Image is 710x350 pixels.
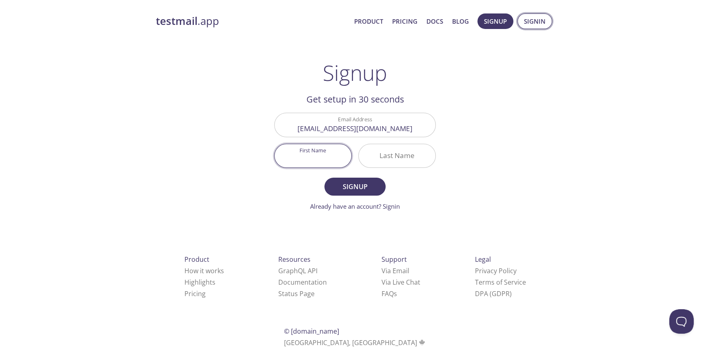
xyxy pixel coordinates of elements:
[475,289,511,298] a: DPA (GDPR)
[394,289,397,298] span: s
[324,178,386,196] button: Signup
[284,327,339,336] span: © [DOMAIN_NAME]
[517,13,552,29] button: Signin
[382,255,407,264] span: Support
[524,16,546,27] span: Signin
[184,289,206,298] a: Pricing
[382,278,420,287] a: Via Live Chat
[475,255,490,264] span: Legal
[333,181,377,192] span: Signup
[284,338,426,347] span: [GEOGRAPHIC_DATA], [GEOGRAPHIC_DATA]
[278,266,317,275] a: GraphQL API
[274,92,436,106] h2: Get setup in 30 seconds
[278,289,315,298] a: Status Page
[156,14,348,28] a: testmail.app
[484,16,507,27] span: Signup
[426,16,443,27] a: Docs
[392,16,417,27] a: Pricing
[475,278,526,287] a: Terms of Service
[156,14,197,28] strong: testmail
[477,13,513,29] button: Signup
[475,266,516,275] a: Privacy Policy
[310,202,400,210] a: Already have an account? Signin
[382,289,397,298] a: FAQ
[669,309,694,334] iframe: Help Scout Beacon - Open
[278,255,311,264] span: Resources
[323,60,387,85] h1: Signup
[184,266,224,275] a: How it works
[452,16,469,27] a: Blog
[354,16,383,27] a: Product
[278,278,327,287] a: Documentation
[382,266,409,275] a: Via Email
[184,255,209,264] span: Product
[184,278,215,287] a: Highlights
